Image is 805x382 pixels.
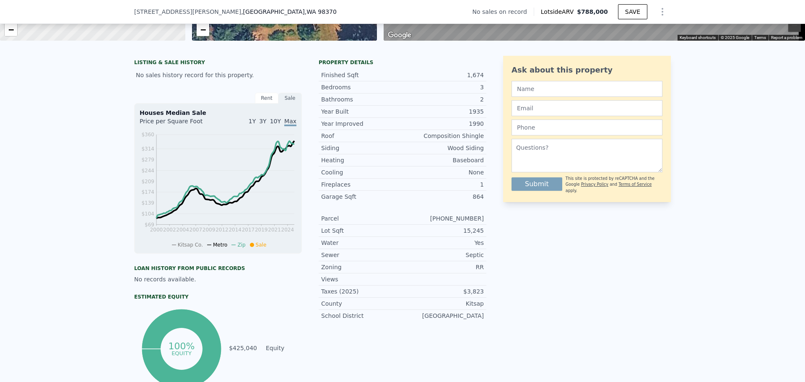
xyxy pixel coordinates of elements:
[168,341,195,351] tspan: 100%
[512,64,662,76] div: Ask about this property
[402,263,484,271] div: RR
[771,35,802,40] a: Report a problem
[321,71,402,79] div: Finished Sqft
[402,239,484,247] div: Yes
[321,287,402,296] div: Taxes (2025)
[402,144,484,152] div: Wood Siding
[321,95,402,104] div: Bathrooms
[321,144,402,152] div: Siding
[256,242,267,248] span: Sale
[402,299,484,308] div: Kitsap
[402,287,484,296] div: $3,823
[402,95,484,104] div: 2
[241,8,337,16] span: , [GEOGRAPHIC_DATA]
[255,93,278,104] div: Rent
[402,192,484,201] div: 864
[321,312,402,320] div: School District
[754,35,766,40] a: Terms (opens in new tab)
[402,226,484,235] div: 15,245
[264,343,302,353] td: Equity
[255,227,268,233] tspan: 2019
[512,100,662,116] input: Email
[134,294,302,300] div: Estimated Equity
[654,3,671,20] button: Show Options
[141,211,154,217] tspan: $104
[402,156,484,164] div: Baseboard
[190,227,203,233] tspan: 2007
[321,120,402,128] div: Year Improved
[229,343,257,353] td: $425,040
[229,227,241,233] tspan: 2014
[249,118,256,125] span: 1Y
[512,177,562,191] button: Submit
[242,227,255,233] tspan: 2017
[5,23,17,36] a: Zoom out
[402,83,484,91] div: 3
[321,132,402,140] div: Roof
[402,168,484,177] div: None
[305,8,337,15] span: , WA 98370
[566,176,662,194] div: This site is protected by reCAPTCHA and the Google and apply.
[134,275,302,283] div: No records available.
[618,4,647,19] button: SAVE
[402,214,484,223] div: [PHONE_NUMBER]
[134,8,241,16] span: [STREET_ADDRESS][PERSON_NAME]
[402,132,484,140] div: Composition Shingle
[321,263,402,271] div: Zoning
[581,182,608,187] a: Privacy Policy
[134,59,302,68] div: LISTING & SALE HISTORY
[141,157,154,163] tspan: $279
[512,81,662,97] input: Name
[200,24,205,35] span: −
[321,251,402,259] div: Sewer
[473,8,534,16] div: No sales on record
[321,168,402,177] div: Cooling
[321,275,402,283] div: Views
[321,83,402,91] div: Bedrooms
[386,30,413,41] img: Google
[321,180,402,189] div: Fireplaces
[141,132,154,138] tspan: $360
[178,242,203,248] span: Kitsap Co.
[176,227,189,233] tspan: 2004
[319,59,486,66] div: Property details
[402,312,484,320] div: [GEOGRAPHIC_DATA]
[259,118,266,125] span: 3Y
[141,168,154,174] tspan: $244
[163,227,176,233] tspan: 2002
[140,109,296,117] div: Houses Median Sale
[321,299,402,308] div: County
[402,251,484,259] div: Septic
[141,146,154,152] tspan: $314
[721,35,749,40] span: © 2025 Google
[680,35,716,41] button: Keyboard shortcuts
[268,227,281,233] tspan: 2021
[321,107,402,116] div: Year Built
[171,350,192,356] tspan: equity
[618,182,652,187] a: Terms of Service
[284,118,296,126] span: Max
[141,189,154,195] tspan: $174
[237,242,245,248] span: Zip
[141,179,154,185] tspan: $209
[402,180,484,189] div: 1
[213,242,227,248] span: Metro
[386,30,413,41] a: Open this area in Google Maps (opens a new window)
[150,227,163,233] tspan: 2000
[321,226,402,235] div: Lot Sqft
[321,239,402,247] div: Water
[512,120,662,135] input: Phone
[321,214,402,223] div: Parcel
[321,192,402,201] div: Garage Sqft
[8,24,14,35] span: −
[281,227,294,233] tspan: 2024
[141,200,154,206] tspan: $139
[203,227,216,233] tspan: 2009
[321,156,402,164] div: Heating
[402,120,484,128] div: 1990
[140,117,218,130] div: Price per Square Foot
[145,222,154,228] tspan: $69
[278,93,302,104] div: Sale
[270,118,281,125] span: 10Y
[788,19,801,32] button: Zoom out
